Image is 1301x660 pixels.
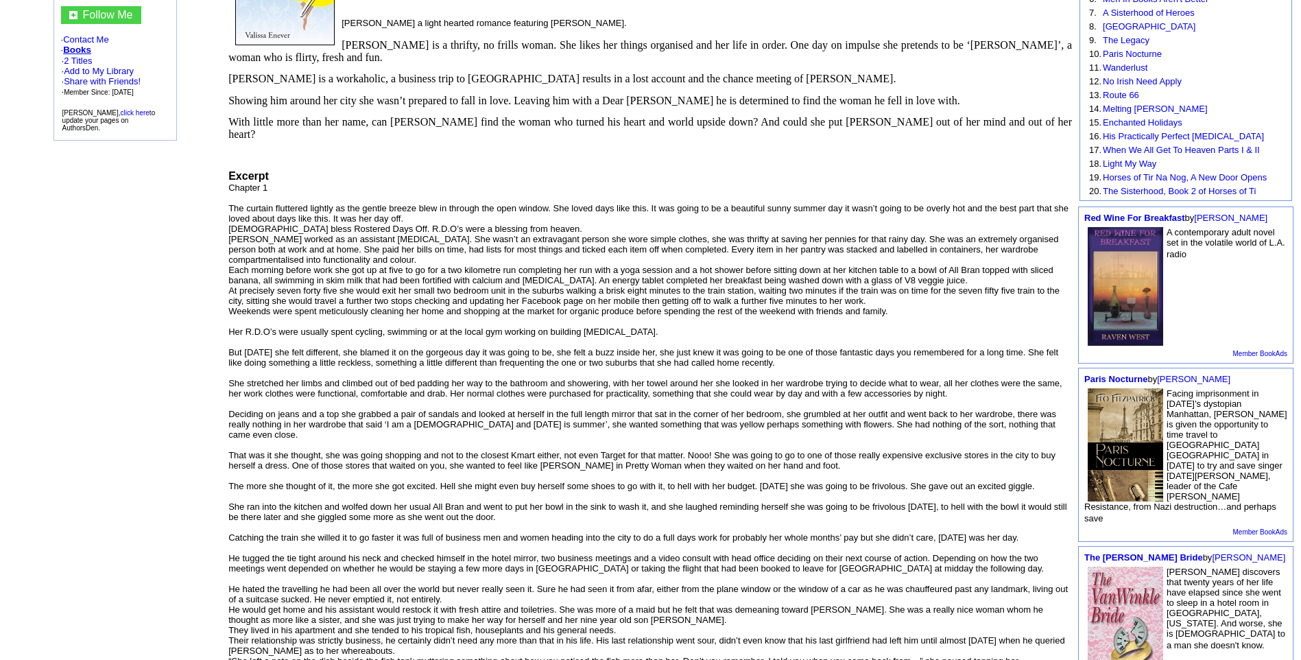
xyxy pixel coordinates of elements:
a: His Practically Perfect [MEDICAL_DATA] [1103,131,1264,141]
img: gc.jpg [69,11,77,19]
a: Enchanted Holidays [1103,117,1182,128]
a: The Sisterhood, Book 2 of Horses of Ti [1103,186,1256,196]
a: The Legacy [1103,35,1149,45]
font: 19. [1089,172,1101,182]
a: [GEOGRAPHIC_DATA] [1103,21,1195,32]
font: [PERSON_NAME] discovers that twenty years of her life have elapsed since she went to sleep in a h... [1167,567,1285,650]
font: [PERSON_NAME] a light hearted romance featuring [PERSON_NAME]. [342,18,626,28]
a: 2 Titles [64,56,92,66]
a: No Irish Need Apply [1103,76,1182,86]
a: Member BookAds [1233,350,1287,357]
font: · · · [62,66,141,97]
font: 8. [1089,21,1097,32]
a: Wanderlust [1103,62,1147,73]
a: Route 66 [1103,90,1139,100]
font: by [1084,374,1230,384]
a: Paris Nocturne [1103,49,1162,59]
font: 20. [1089,186,1101,196]
font: 12. [1089,76,1101,86]
font: 18. [1089,158,1101,169]
font: 16. [1089,131,1101,141]
font: by [1084,213,1267,223]
font: [PERSON_NAME], to update your pages on AuthorsDen. [62,109,156,132]
font: 14. [1089,104,1101,114]
a: Horses of Tir Na Nog, A New Door Opens [1103,172,1267,182]
a: When We All Get To Heaven Parts I & II [1103,145,1260,155]
font: 10. [1089,49,1101,59]
a: Red Wine For Breakfast [1084,213,1185,223]
font: 11. [1089,62,1101,73]
font: Showing him around her city she wasn’t prepared to fall in love. Leaving him with a Dear [PERSON_... [228,95,960,106]
a: A Sisterhood of Heroes [1103,8,1195,18]
font: 17. [1089,145,1101,155]
a: Contact Me [63,34,108,45]
a: Follow Me [83,9,133,21]
font: · · [61,34,169,97]
font: Member Since: [DATE] [64,89,134,96]
font: [PERSON_NAME] is a thrifty, no frills woman. She likes her things organised and her life in order... [228,39,1072,63]
font: 7. [1089,8,1097,18]
font: A contemporary adult novel set in the volatile world of L.A. radio [1167,227,1285,259]
a: Member BookAds [1233,528,1287,536]
a: The [PERSON_NAME] Bride [1084,552,1203,563]
font: [PERSON_NAME] is a workaholic, a business trip to [GEOGRAPHIC_DATA] results in a lost account and... [228,73,896,84]
a: click here [121,109,150,117]
a: Light My Way [1103,158,1156,169]
font: by [1084,552,1285,563]
font: · [62,56,141,97]
font: Excerpt [228,170,269,182]
img: 80550.jpg [1088,388,1163,502]
font: With little more than her name, can [PERSON_NAME] find the woman who turned his heart and world u... [228,116,1072,140]
a: [PERSON_NAME] [1194,213,1267,223]
a: Add to My Library [64,66,134,76]
font: Facing imprisonment in [DATE]’s dystopian Manhattan, [PERSON_NAME] is given the opportunity to ti... [1084,388,1287,523]
img: 23258.JPG [1088,227,1163,346]
a: [PERSON_NAME] [1157,374,1230,384]
a: [PERSON_NAME] [1212,552,1285,563]
font: 13. [1089,90,1101,100]
a: Paris Nocturne [1084,374,1147,384]
a: Share with Friends! [64,76,141,86]
font: 9. [1089,35,1097,45]
a: Books [63,45,91,55]
a: Melting [PERSON_NAME] [1103,104,1207,114]
font: 15. [1089,117,1101,128]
